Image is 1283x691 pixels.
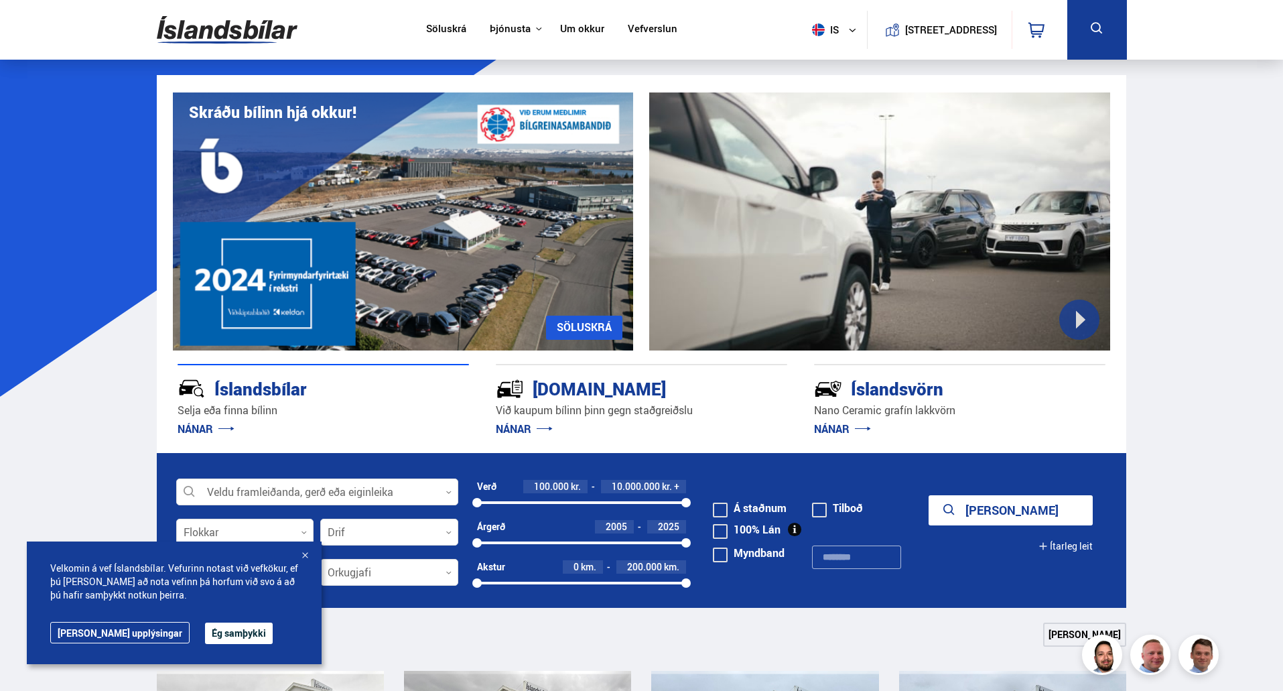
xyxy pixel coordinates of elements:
span: is [807,23,840,36]
p: Selja eða finna bílinn [178,403,469,418]
a: NÁNAR [814,422,871,436]
img: -Svtn6bYgwAsiwNX.svg [814,375,842,403]
button: Ítarleg leit [1038,531,1093,562]
div: [DOMAIN_NAME] [496,376,740,399]
button: [STREET_ADDRESS] [910,24,992,36]
button: [PERSON_NAME] [929,495,1093,525]
a: NÁNAR [496,422,553,436]
span: kr. [571,481,581,492]
span: km. [664,562,679,572]
div: Verð [477,481,496,492]
span: km. [581,562,596,572]
img: siFngHWaQ9KaOqBr.png [1132,637,1172,677]
span: + [674,481,679,492]
span: 2005 [606,520,627,533]
a: Um okkur [560,23,604,37]
div: Akstur [477,562,505,572]
p: Nano Ceramic grafín lakkvörn [814,403,1105,418]
img: eKx6w-_Home_640_.png [173,92,634,351]
label: Myndband [713,548,785,558]
a: [PERSON_NAME] upplýsingar [50,622,190,643]
img: tr5P-W3DuiFaO7aO.svg [496,375,524,403]
span: 10.000.000 [612,480,660,493]
span: 2025 [658,520,679,533]
label: Tilboð [812,503,863,513]
label: 100% Lán [713,524,781,535]
img: G0Ugv5HjCgRt.svg [157,8,297,52]
div: Árgerð [477,521,505,532]
div: Íslandsvörn [814,376,1058,399]
label: Á staðnum [713,503,787,513]
div: Íslandsbílar [178,376,421,399]
span: 100.000 [534,480,569,493]
span: Velkomin á vef Íslandsbílar. Vefurinn notast við vefkökur, ef þú [PERSON_NAME] að nota vefinn þá ... [50,562,298,602]
a: NÁNAR [178,422,234,436]
img: svg+xml;base64,PHN2ZyB4bWxucz0iaHR0cDovL3d3dy53My5vcmcvMjAwMC9zdmciIHdpZHRoPSI1MTIiIGhlaWdodD0iNT... [812,23,825,36]
button: Ég samþykki [205,623,273,644]
img: JRvxyua_JYH6wB4c.svg [178,375,206,403]
img: FbJEzSuNWCJXmdc-.webp [1180,637,1221,677]
img: nhp88E3Fdnt1Opn2.png [1084,637,1124,677]
span: 200.000 [627,560,662,573]
a: SÖLUSKRÁ [546,316,622,340]
button: is [807,10,867,50]
p: Við kaupum bílinn þinn gegn staðgreiðslu [496,403,787,418]
a: Söluskrá [426,23,466,37]
h1: Skráðu bílinn hjá okkur! [189,103,356,121]
button: Þjónusta [490,23,531,36]
span: kr. [662,481,672,492]
a: [PERSON_NAME] [1043,623,1126,647]
a: [STREET_ADDRESS] [874,11,1004,49]
a: Vefverslun [628,23,677,37]
span: 0 [573,560,579,573]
